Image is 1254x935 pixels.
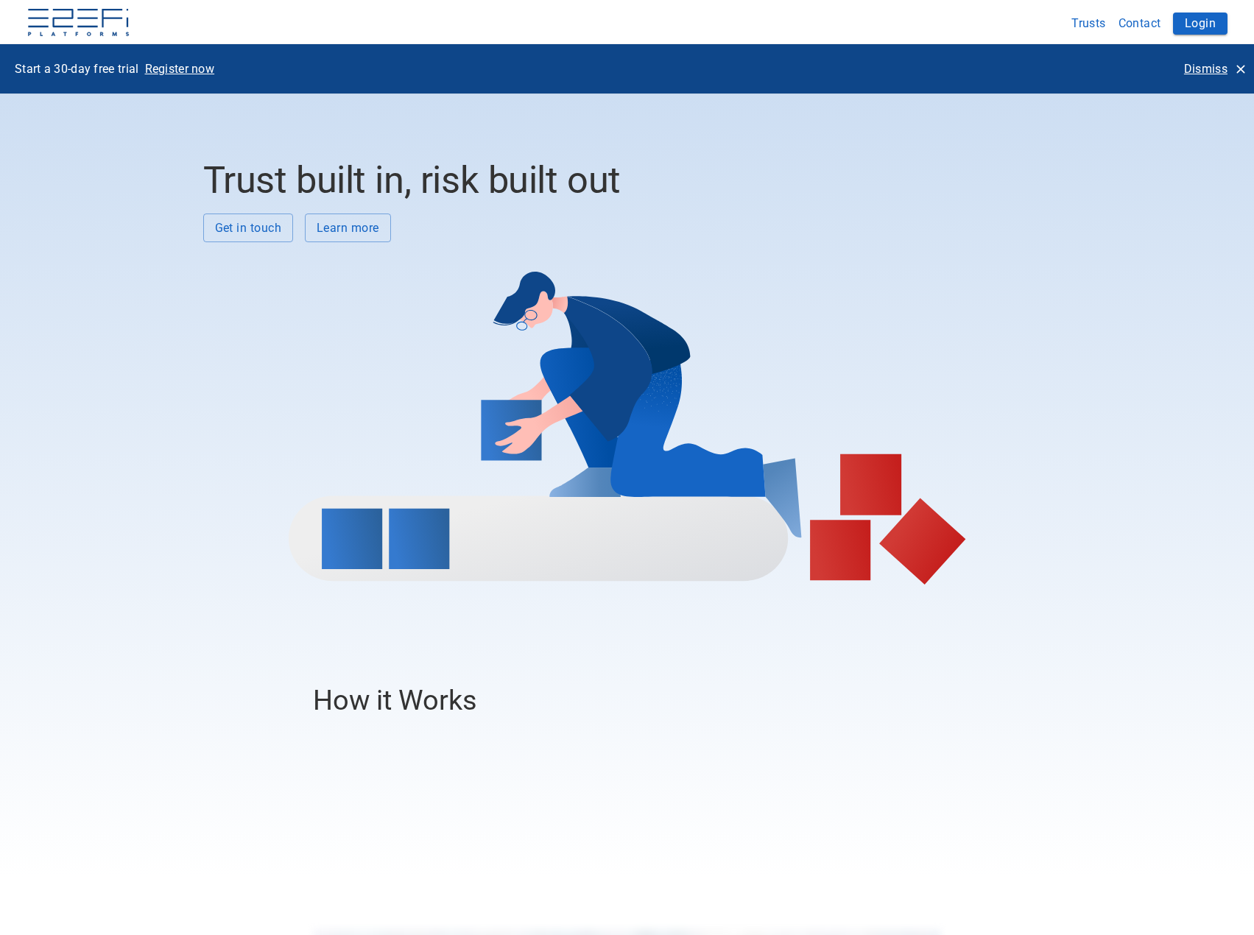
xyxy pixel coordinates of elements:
[305,214,391,242] button: Learn more
[203,158,1052,202] h2: Trust built in, risk built out
[1184,60,1227,77] p: Dismiss
[15,60,139,77] p: Start a 30-day free trial
[203,214,294,242] button: Get in touch
[139,56,221,82] button: Register now
[145,60,215,77] p: Register now
[1178,56,1251,82] button: Dismiss
[313,684,941,716] h3: How it Works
